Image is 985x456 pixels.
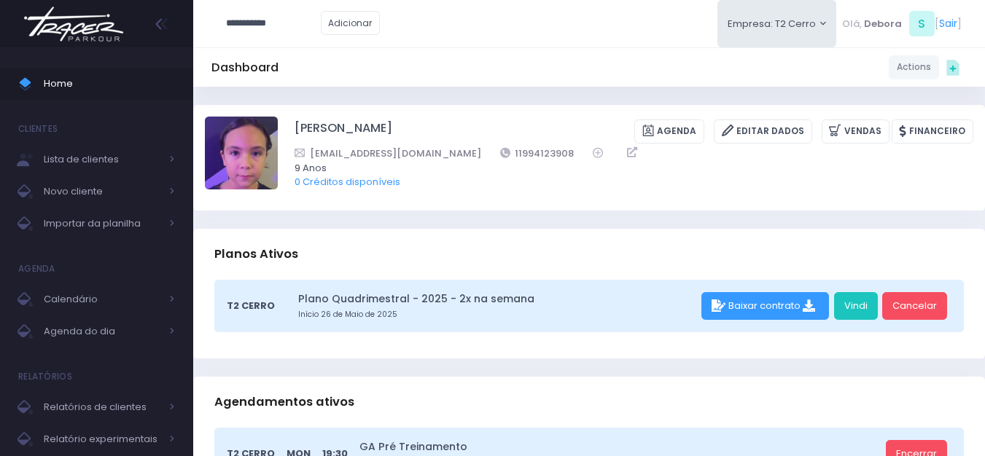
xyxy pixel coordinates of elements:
span: T2 Cerro [227,299,275,313]
span: 9 Anos [295,161,954,176]
a: Editar Dados [714,119,812,144]
a: 11994123908 [500,146,575,161]
span: Relatório experimentais [44,430,160,449]
h4: Clientes [18,114,58,144]
a: Vendas [822,119,889,144]
h5: Dashboard [211,60,279,75]
small: Início 26 de Maio de 2025 [298,309,696,321]
span: Novo cliente [44,182,160,201]
a: [EMAIL_ADDRESS][DOMAIN_NAME] [295,146,481,161]
a: 0 Créditos disponíveis [295,175,400,189]
span: Relatórios de clientes [44,398,160,417]
a: Adicionar [321,11,381,35]
span: Calendário [44,290,160,309]
span: Debora [864,17,902,31]
div: Baixar contrato [701,292,829,320]
a: Cancelar [882,292,947,320]
h3: Agendamentos ativos [214,381,354,422]
span: Importar da planilha [44,214,160,233]
a: GA Pré Treinamento [359,439,881,455]
a: Actions [889,55,939,79]
span: Agenda do dia [44,322,160,341]
img: Marcela Esteves Martins [205,117,278,189]
h4: Agenda [18,254,55,283]
a: Vindi [834,292,878,320]
a: Plano Quadrimestral - 2025 - 2x na semana [298,291,696,307]
span: Home [44,74,175,93]
span: S [909,11,935,36]
a: [PERSON_NAME] [295,119,392,144]
span: Olá, [842,17,862,31]
div: [ ] [836,7,967,40]
span: Lista de clientes [44,150,160,169]
a: Sair [939,16,957,31]
a: Agenda [634,119,704,144]
a: Financeiro [892,119,973,144]
h3: Planos Ativos [214,233,298,275]
h4: Relatórios [18,362,72,391]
